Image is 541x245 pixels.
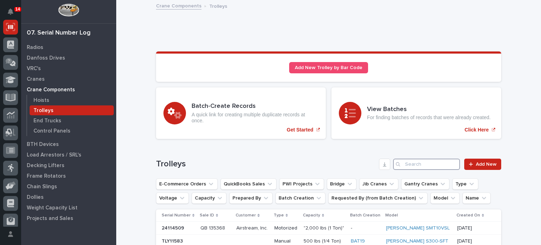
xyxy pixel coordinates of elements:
[386,225,450,231] a: [PERSON_NAME] SMT10VSL
[465,127,489,133] p: Click Here
[21,42,116,53] a: Radios
[156,178,218,190] button: E-Commerce Orders
[33,128,70,134] p: Control Panels
[162,212,191,219] p: Serial Number
[327,178,356,190] button: Bridge
[456,212,480,219] p: Created On
[457,225,484,231] p: [DATE]
[27,184,57,190] p: Chain Slings
[359,178,398,190] button: Jib Cranes
[21,139,116,149] a: BTH Devices
[27,87,75,93] p: Crane Components
[462,192,491,204] button: Name
[279,178,324,190] button: PWI Projects
[401,178,449,190] button: Gantry Cranes
[33,108,54,114] p: Trolleys
[430,192,460,204] button: Model
[385,212,398,219] p: Model
[27,105,116,115] a: Trolleys
[27,66,41,72] p: VRC's
[156,1,201,10] a: Crane Components
[236,224,269,231] p: Airstream, Inc.
[351,225,380,231] p: -
[156,192,189,204] button: Voltage
[21,84,116,95] a: Crane Components
[21,181,116,192] a: Chain Slings
[220,178,276,190] button: QuickBooks Sales
[27,205,77,211] p: Weight Capacity List
[21,74,116,84] a: Cranes
[156,222,501,235] tr: 2411450924114509 QB 135368QB 135368 Airstream, Inc.Airstream, Inc. Motorized"2,000 lbs (1 Ton)""2...
[27,194,44,201] p: Dollies
[21,192,116,202] a: Dollies
[21,149,116,160] a: Load Arrestors / SRL's
[15,7,20,12] p: 14
[295,65,362,70] span: Add New Trolley by Bar Code
[27,173,66,179] p: Frame Rotators
[304,237,342,244] p: 500 lbs (1/4 Ton)
[289,62,368,73] a: Add New Trolley by Bar Code
[9,8,18,20] div: Notifications14
[58,4,79,17] img: Workspace Logo
[328,192,428,204] button: Requested By (from Batch Creation)
[3,4,18,19] button: Notifications
[192,112,318,124] p: A quick link for creating multiple duplicate records at once.
[331,87,501,139] a: Click Here
[236,212,256,219] p: Customer
[156,87,326,139] a: Get Started
[27,116,116,125] a: End Trucks
[27,44,43,51] p: Radios
[27,215,73,222] p: Projects and Sales
[21,53,116,63] a: Danfoss Drives
[393,159,460,170] input: Search
[21,63,116,74] a: VRC's
[274,238,298,244] p: Manual
[457,238,484,244] p: [DATE]
[192,103,318,110] h3: Batch-Create Records
[162,224,186,231] p: 24114509
[275,192,325,204] button: Batch Creation
[367,106,491,114] h3: View Batches
[33,118,61,124] p: End Trucks
[27,76,45,82] p: Cranes
[274,225,298,231] p: Motorized
[287,127,313,133] p: Get Started
[386,238,448,244] a: [PERSON_NAME] S300-SFT
[162,237,184,244] p: TLY11583
[303,212,320,219] p: Capacity
[21,202,116,213] a: Weight Capacity List
[21,160,116,171] a: Decking Lifters
[367,115,491,121] p: For finding batches of records that were already created.
[27,152,81,158] p: Load Arrestors / SRL's
[229,192,273,204] button: Prepared By
[33,97,49,104] p: Hoists
[200,224,226,231] p: QB 135368
[27,126,116,136] a: Control Panels
[452,178,478,190] button: Type
[192,192,226,204] button: Capacity
[21,171,116,181] a: Frame Rotators
[274,212,284,219] p: Type
[200,212,214,219] p: Sale ID
[350,212,380,219] p: Batch Creation
[27,29,91,37] div: 07. Serial Number Log
[156,159,376,169] h1: Trolleys
[351,238,365,244] a: BAT19
[464,159,501,170] a: Add New
[476,162,497,167] span: Add New
[27,141,59,148] p: BTH Devices
[27,163,64,169] p: Decking Lifters
[304,224,346,231] p: "2,000 lbs (1 Ton)"
[27,95,116,105] a: Hoists
[27,55,65,61] p: Danfoss Drives
[209,2,227,10] p: Trolleys
[21,213,116,223] a: Projects and Sales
